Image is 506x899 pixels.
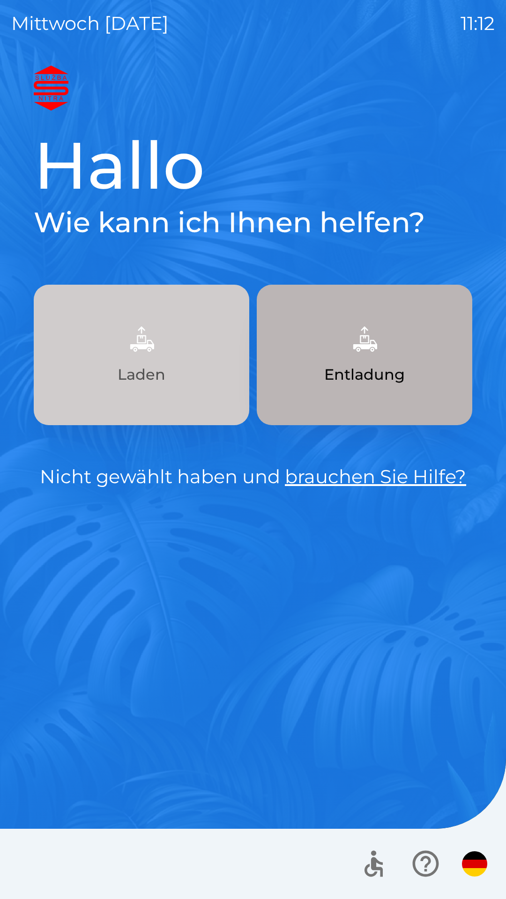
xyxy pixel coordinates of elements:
[324,363,405,386] p: Entladung
[344,318,385,360] img: 6e47bb1a-0e3d-42fb-b293-4c1d94981b35.png
[462,851,487,877] img: de flag
[34,205,472,240] h2: Wie kann ich Ihnen helfen?
[34,66,472,111] img: Logo
[34,463,472,491] p: Nicht gewählt haben und
[257,285,472,425] button: Entladung
[285,465,466,488] a: brauchen Sie Hilfe?
[11,9,169,37] p: Mittwoch [DATE]
[118,363,165,386] p: Laden
[121,318,162,360] img: 9957f61b-5a77-4cda-b04a-829d24c9f37e.png
[34,285,249,425] button: Laden
[34,125,472,205] h1: Hallo
[461,9,495,37] p: 11:12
